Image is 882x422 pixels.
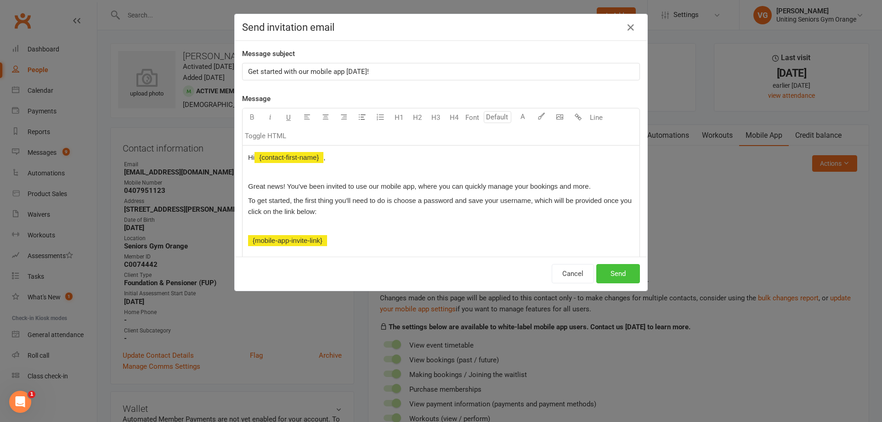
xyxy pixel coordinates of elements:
[9,391,31,413] iframe: Intercom live chat
[286,113,291,122] span: U
[28,391,35,398] span: 1
[552,264,594,283] button: Cancel
[623,20,638,35] button: Close
[248,197,633,215] span: To get started, the first thing you'll need to do is choose a password and save your username, wh...
[242,22,640,33] h4: Send invitation email
[248,182,591,190] span: Great news! You've been invited to use our mobile app, where you can quickly manage your bookings...
[408,108,426,127] button: H2
[596,264,640,283] button: Send
[242,93,271,104] label: Message
[248,68,369,76] span: Get started with our mobile app [DATE]!
[445,108,463,127] button: H4
[514,108,532,127] button: A
[587,108,605,127] button: Line
[323,153,325,161] span: ,
[279,108,298,127] button: U
[243,127,288,145] button: Toggle HTML
[390,108,408,127] button: H1
[426,108,445,127] button: H3
[248,153,254,161] span: Hi
[242,48,295,59] label: Message subject
[463,108,481,127] button: Font
[484,111,511,123] input: Default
